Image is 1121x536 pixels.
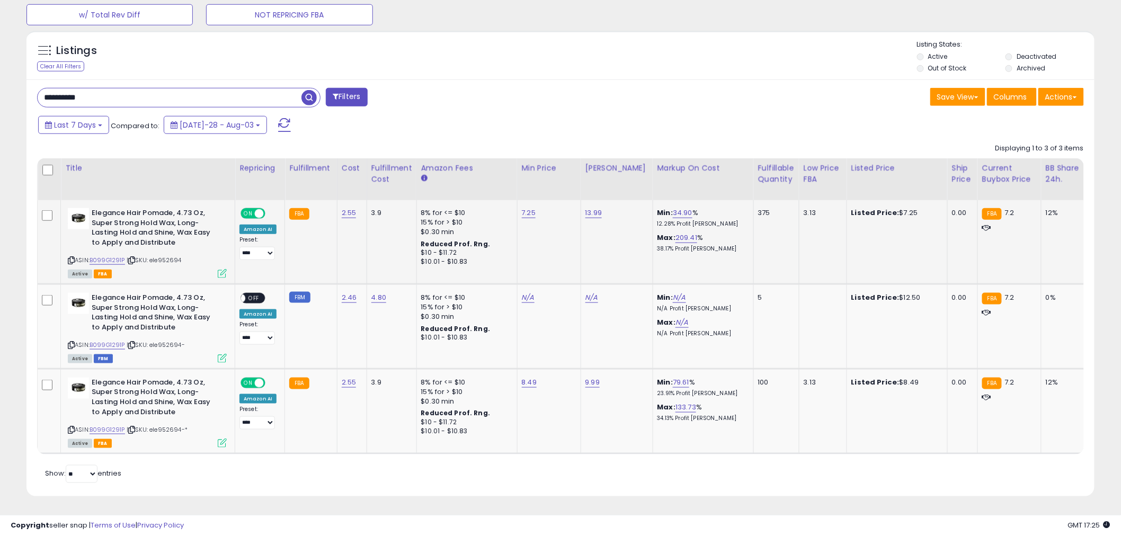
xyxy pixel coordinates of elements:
div: Markup on Cost [657,163,749,174]
b: Max: [657,402,676,412]
span: FBM [94,354,113,363]
a: N/A [585,292,598,303]
p: Listing States: [917,40,1095,50]
b: Min: [657,292,673,302]
div: 375 [758,208,791,218]
b: Max: [657,233,676,243]
a: 133.73 [675,402,696,413]
div: 15% for > $10 [421,387,509,397]
button: NOT REPRICING FBA [206,4,372,25]
p: 34.13% Profit [PERSON_NAME] [657,415,745,422]
a: Terms of Use [91,520,136,530]
div: Preset: [239,236,277,260]
div: 0% [1046,293,1081,302]
div: Title [65,163,230,174]
b: Reduced Prof. Rng. [421,239,491,248]
div: Current Buybox Price [982,163,1037,185]
div: seller snap | | [11,521,184,531]
a: 13.99 [585,208,602,218]
div: % [657,403,745,422]
p: N/A Profit [PERSON_NAME] [657,305,745,312]
img: 31OeZIUu1+S._SL40_.jpg [68,293,89,314]
div: 5 [758,293,791,302]
p: 12.28% Profit [PERSON_NAME] [657,220,745,228]
th: The percentage added to the cost of goods (COGS) that forms the calculator for Min & Max prices. [653,158,753,200]
span: [DATE]-28 - Aug-03 [180,120,254,130]
a: 2.55 [342,208,357,218]
div: $7.25 [851,208,939,218]
button: Save View [930,88,985,106]
b: Reduced Prof. Rng. [421,324,491,333]
b: Listed Price: [851,377,900,387]
a: 209.41 [675,233,697,243]
div: 8% for <= $10 [421,378,509,387]
img: 31OeZIUu1+S._SL40_.jpg [68,378,89,399]
div: % [657,378,745,397]
a: 2.55 [342,377,357,388]
span: | SKU: ele952694 [127,256,182,264]
div: 12% [1046,378,1081,387]
div: Preset: [239,321,277,345]
div: 3.13 [804,208,839,218]
div: Amazon AI [239,394,277,404]
button: Actions [1038,88,1084,106]
div: Clear All Filters [37,61,84,72]
div: $12.50 [851,293,939,302]
div: Fulfillable Quantity [758,163,795,185]
small: FBA [982,293,1002,305]
strong: Copyright [11,520,49,530]
span: OFF [245,294,262,303]
p: 38.17% Profit [PERSON_NAME] [657,245,745,253]
span: Columns [994,92,1027,102]
a: N/A [675,317,688,328]
div: $0.30 min [421,397,509,406]
a: 8.49 [522,377,537,388]
b: Listed Price: [851,208,900,218]
span: Last 7 Days [54,120,96,130]
b: Elegance Hair Pomade, 4.73 Oz, Super Strong Hold Wax, Long-Lasting Hold and Shine, Wax Easy to Ap... [92,293,220,335]
span: 7.2 [1004,377,1014,387]
div: Preset: [239,406,277,430]
b: Max: [657,317,676,327]
small: FBM [289,292,310,303]
div: $10 - $11.72 [421,418,509,427]
span: All listings currently available for purchase on Amazon [68,354,92,363]
div: Amazon AI [239,225,277,234]
div: $0.30 min [421,312,509,321]
div: Min Price [522,163,576,174]
a: 4.80 [371,292,387,303]
span: 2025-08-11 17:25 GMT [1068,520,1110,530]
button: [DATE]-28 - Aug-03 [164,116,267,134]
div: 15% for > $10 [421,302,509,312]
a: Privacy Policy [137,520,184,530]
a: 9.99 [585,377,600,388]
div: 100 [758,378,791,387]
b: Min: [657,377,673,387]
label: Archived [1017,64,1045,73]
small: FBA [289,208,309,220]
button: Columns [987,88,1037,106]
div: Low Price FBA [804,163,842,185]
div: 8% for <= $10 [421,208,509,218]
div: $10 - $11.72 [421,248,509,257]
a: 2.46 [342,292,357,303]
div: $10.01 - $10.83 [421,257,509,266]
div: $10.01 - $10.83 [421,427,509,436]
div: ASIN: [68,378,227,446]
div: 8% for <= $10 [421,293,509,302]
span: 7.2 [1004,292,1014,302]
button: w/ Total Rev Diff [26,4,193,25]
button: Last 7 Days [38,116,109,134]
div: 0.00 [952,208,969,218]
div: Listed Price [851,163,943,174]
small: FBA [982,208,1002,220]
a: 7.25 [522,208,536,218]
div: 12% [1046,208,1081,218]
span: Compared to: [111,121,159,131]
span: | SKU: ele952694-* [127,425,188,434]
p: 23.91% Profit [PERSON_NAME] [657,390,745,397]
span: ON [242,209,255,218]
h5: Listings [56,43,97,58]
div: % [657,233,745,253]
label: Active [928,52,948,61]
